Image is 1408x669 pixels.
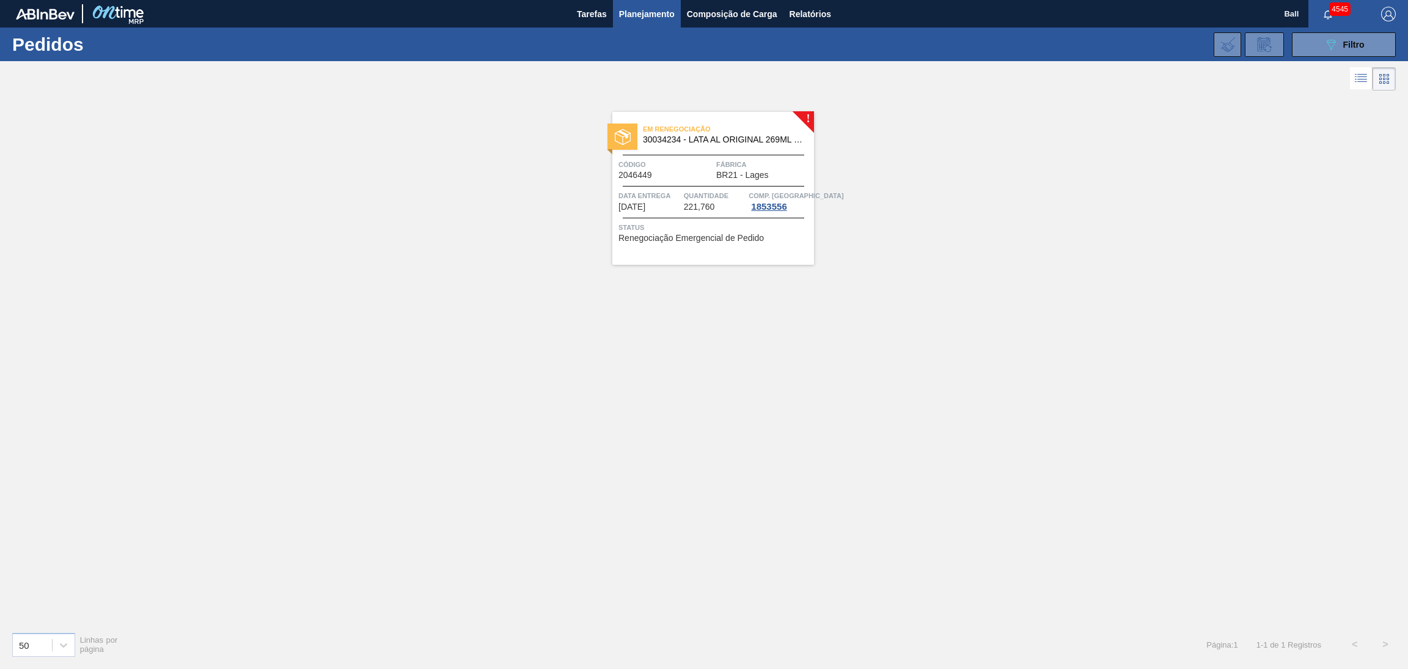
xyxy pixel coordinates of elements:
span: Filtro [1343,40,1365,50]
span: Quantidade [684,190,746,202]
button: Notificações [1308,6,1347,23]
button: > [1370,629,1401,660]
div: 1853556 [749,202,789,212]
div: Visão em Cards [1373,67,1396,91]
img: TNhmsLtSVTkK8tSr43FrP2fwEKptu5GPRR3wAAAABJRU5ErkJggg== [16,9,75,20]
span: Relatórios [790,7,831,21]
span: Página : 1 [1206,640,1237,649]
span: Comp. Carga [749,190,843,202]
div: Solicitação de Revisão de Pedidos [1245,32,1284,57]
span: BR21 - Lages [716,171,769,180]
span: Em Renegociação [643,123,814,135]
a: !statusEm Renegociação30034234 - LATA AL ORIGINAL 269ML BRILHOCódigo2046449FábricaBR21 - LagesDat... [594,112,814,265]
span: 08/10/2025 [618,202,645,212]
span: 30034234 - LATA AL ORIGINAL 269ML BRILHO [643,135,804,144]
span: Fábrica [716,158,811,171]
span: 221,760 [684,202,715,212]
div: 50 [19,640,29,650]
span: Status [618,221,811,234]
span: Planejamento [619,7,675,21]
span: Composição de Carga [687,7,777,21]
button: < [1340,629,1370,660]
h1: Pedidos [12,37,200,51]
span: Data Entrega [618,190,681,202]
span: Código [618,158,713,171]
span: Linhas por página [80,635,118,654]
div: Visão em Lista [1350,67,1373,91]
img: Logout [1381,7,1396,21]
span: Renegociação Emergencial de Pedido [618,234,764,243]
span: 4545 [1329,2,1351,16]
a: Comp. [GEOGRAPHIC_DATA]1853556 [749,190,811,212]
button: Filtro [1292,32,1396,57]
span: 1 - 1 de 1 Registros [1256,640,1321,649]
img: status [615,129,631,145]
div: Importar Negociações dos Pedidos [1214,32,1241,57]
span: Tarefas [577,7,607,21]
span: 2046449 [618,171,652,180]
